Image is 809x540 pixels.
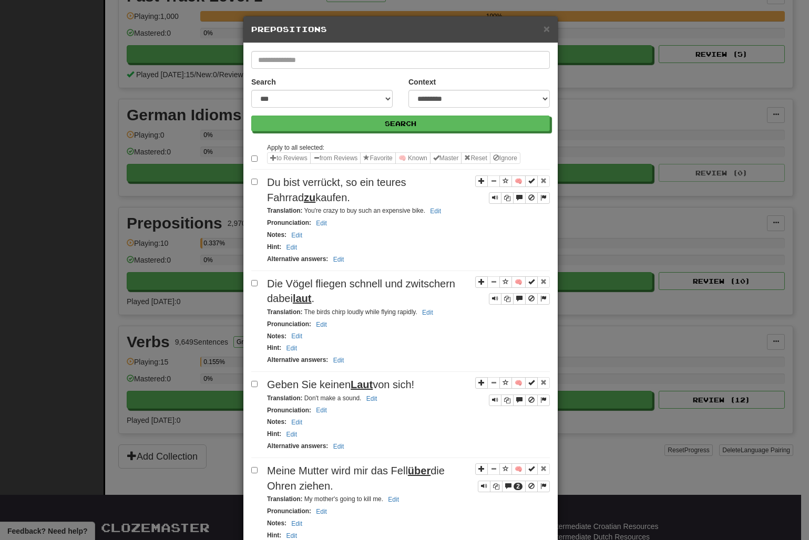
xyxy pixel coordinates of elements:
strong: Translation : [267,394,302,402]
strong: Pronunciation : [267,407,311,414]
button: Edit [313,506,330,517]
div: Sentence controls [489,394,550,406]
button: 🧠 [511,463,526,475]
button: Edit [363,393,381,404]
div: Sentence controls [478,481,550,492]
button: 2 [502,481,526,492]
button: 🧠 Known [395,152,431,164]
button: Edit [313,319,330,330]
strong: Hint : [267,344,281,351]
div: Sentence options [267,152,520,164]
button: 🧠 [511,276,526,288]
div: Sentence controls [489,192,550,204]
div: Sentence controls [489,293,550,305]
button: Edit [419,307,436,318]
h5: Prepositions [251,24,550,35]
strong: Hint : [267,532,281,539]
strong: Hint : [267,430,281,438]
strong: Alternative answers : [267,255,328,263]
strong: Pronunciation : [267,320,311,328]
button: Edit [283,429,300,440]
span: Meine Mutter wird mir das Fell die Ohren ziehen. [267,465,445,492]
button: 🧠 [511,175,526,187]
strong: Translation : [267,207,302,214]
span: 2 [516,483,520,490]
button: Master [430,152,462,164]
button: Edit [313,217,330,229]
strong: Pronunciation : [267,507,311,515]
u: Laut [351,379,373,390]
strong: Notes : [267,520,286,527]
strong: Hint : [267,243,281,251]
strong: Translation : [267,308,302,316]
button: Edit [283,342,300,354]
button: Edit [283,242,300,253]
button: Reset [461,152,490,164]
small: You're crazy to buy such an expensive bike. [267,207,444,214]
div: Sentence controls [475,463,550,492]
strong: Translation : [267,495,302,503]
button: Edit [288,417,305,428]
small: The birds chirp loudly while flying rapidly. [267,308,436,316]
strong: Notes : [267,231,286,238]
button: to Reviews [267,152,311,164]
div: Sentence controls [475,276,550,305]
div: Sentence controls [475,377,550,406]
small: Apply to all selected: [267,144,324,151]
button: Edit [288,518,305,529]
u: laut [293,293,312,304]
u: über [408,465,431,476]
strong: Pronunciation : [267,219,311,226]
button: Edit [313,404,330,416]
span: Du bist verrückt, so ein teures Fahrrad kaufen. [267,176,406,203]
button: Close [544,23,550,34]
label: Context [408,77,436,87]
button: Edit [288,230,305,241]
button: Edit [385,494,402,505]
strong: Alternative answers : [267,356,328,364]
span: Die Vögel fliegen schnell und zwitschern dabei . [267,278,455,305]
u: zu [304,192,315,203]
small: Don't make a sound. [267,394,380,402]
button: Edit [427,205,444,217]
button: Edit [330,355,347,366]
small: My mother's going to kill me. [267,495,402,503]
button: Edit [330,254,347,265]
strong: Alternative answers : [267,442,328,450]
button: Search [251,116,550,131]
button: 🧠 [511,377,526,389]
button: Edit [288,330,305,342]
button: Favorite [360,152,395,164]
span: × [544,23,550,35]
button: Ignore [490,152,520,164]
button: Edit [330,441,347,452]
button: from Reviews [310,152,361,164]
strong: Notes : [267,333,286,340]
div: Sentence controls [475,175,550,204]
span: Geben Sie keinen von sich! [267,379,414,390]
label: Search [251,77,276,87]
strong: Notes : [267,418,286,425]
